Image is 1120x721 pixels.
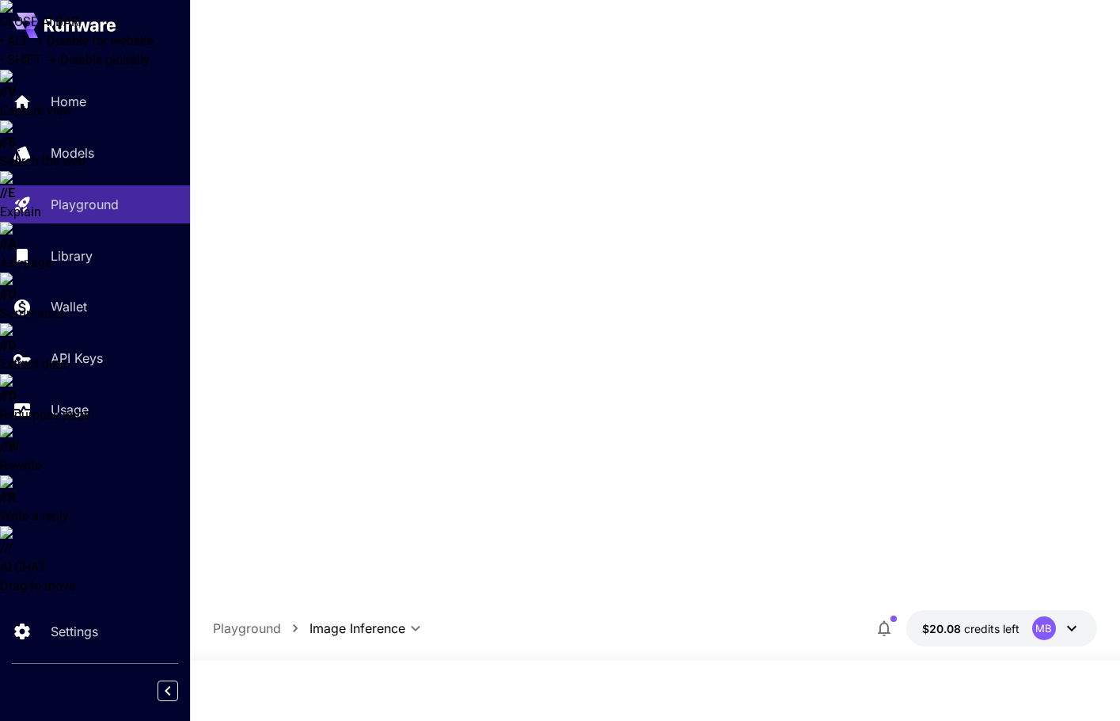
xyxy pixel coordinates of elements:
button: Collapse sidebar [158,681,178,701]
a: Playground [213,619,281,638]
span: $20.08 [922,622,964,635]
p: Settings [51,622,98,641]
div: MB [1032,616,1056,640]
nav: breadcrumb [213,619,309,638]
button: $20.0763MB [906,610,1097,647]
div: $20.0763 [922,620,1019,637]
span: Image Inference [309,619,405,638]
div: Collapse sidebar [169,677,190,705]
span: credits left [964,622,1019,635]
